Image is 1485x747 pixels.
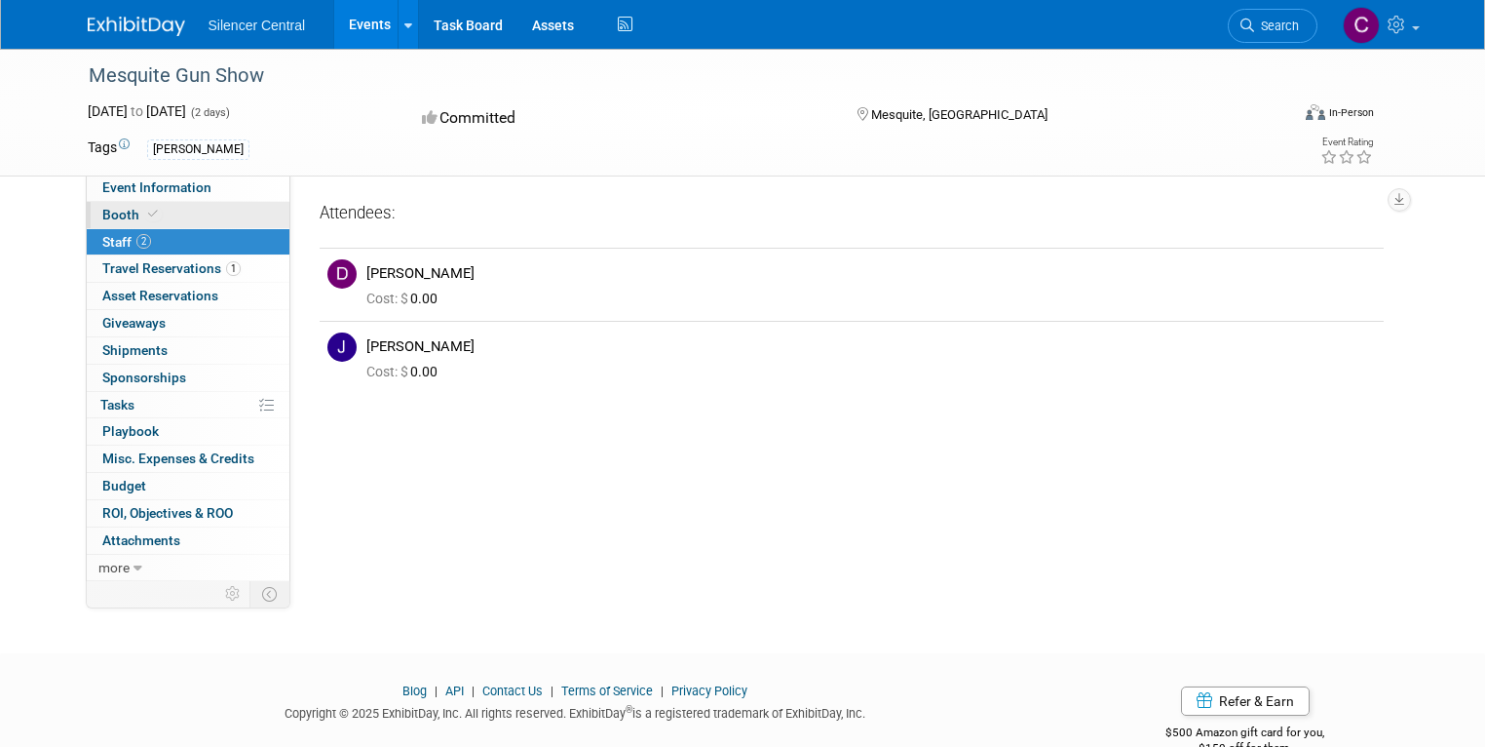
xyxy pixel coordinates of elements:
[128,103,146,119] span: to
[871,107,1047,122] span: Mesquite, [GEOGRAPHIC_DATA]
[88,138,130,160] td: Tags
[87,337,289,364] a: Shipments
[87,392,289,418] a: Tasks
[102,260,241,276] span: Travel Reservations
[366,291,410,306] span: Cost: $
[87,256,289,282] a: Travel Reservations1
[98,560,130,575] span: more
[626,704,632,715] sup: ®
[102,234,151,250] span: Staff
[366,364,445,379] span: 0.00
[102,370,186,385] span: Sponsorships
[416,101,825,136] div: Committed
[366,264,1376,283] div: [PERSON_NAME]
[402,684,427,698] a: Blog
[1343,7,1380,44] img: Carin Froehlich
[148,209,158,219] i: Booth reservation complete
[1184,101,1374,131] div: Event Format
[87,528,289,554] a: Attachments
[87,175,289,201] a: Event Information
[102,342,168,358] span: Shipments
[320,202,1384,227] div: Attendees:
[87,202,289,228] a: Booth
[671,684,747,698] a: Privacy Policy
[87,500,289,527] a: ROI, Objectives & ROO
[546,684,558,698] span: |
[366,337,1376,356] div: [PERSON_NAME]
[1328,105,1374,120] div: In-Person
[102,532,180,548] span: Attachments
[147,139,249,160] div: [PERSON_NAME]
[102,451,254,466] span: Misc. Expenses & Credits
[430,684,442,698] span: |
[1306,104,1325,120] img: Format-Inperson.png
[327,259,357,289] img: D.jpg
[327,333,357,362] img: J.jpg
[467,684,479,698] span: |
[87,229,289,256] a: Staff2
[88,700,1063,723] div: Copyright © 2025 ExhibitDay, Inc. All rights reserved. ExhibitDay is a registered trademark of Ex...
[87,365,289,391] a: Sponsorships
[102,505,233,521] span: ROI, Objectives & ROO
[82,59,1265,94] div: Mesquite Gun Show
[102,207,162,222] span: Booth
[366,364,410,379] span: Cost: $
[102,478,146,493] span: Budget
[87,418,289,445] a: Playbook
[226,261,241,276] span: 1
[136,234,151,249] span: 2
[1254,19,1299,33] span: Search
[561,684,653,698] a: Terms of Service
[87,473,289,499] a: Budget
[102,179,211,195] span: Event Information
[209,18,306,33] span: Silencer Central
[656,684,668,698] span: |
[445,684,464,698] a: API
[87,283,289,309] a: Asset Reservations
[482,684,543,698] a: Contact Us
[88,103,186,119] span: [DATE] [DATE]
[102,315,166,331] span: Giveaways
[1320,138,1373,147] div: Event Rating
[100,397,134,413] span: Tasks
[216,581,250,607] td: Personalize Event Tab Strip
[87,555,289,581] a: more
[366,291,445,306] span: 0.00
[87,310,289,336] a: Giveaways
[1228,9,1317,43] a: Search
[102,423,159,439] span: Playbook
[102,288,218,303] span: Asset Reservations
[88,17,185,36] img: ExhibitDay
[249,581,289,607] td: Toggle Event Tabs
[87,446,289,472] a: Misc. Expenses & Credits
[189,106,230,119] span: (2 days)
[1181,687,1310,716] a: Refer & Earn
